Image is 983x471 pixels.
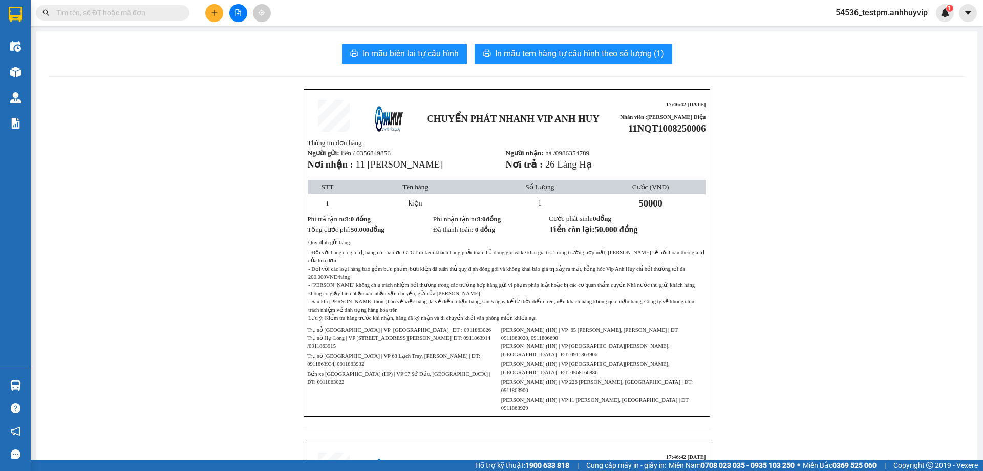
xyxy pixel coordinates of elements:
[56,7,177,18] input: Tìm tên, số ĐT hoặc mã đơn
[9,7,22,22] img: logo-vxr
[426,113,599,124] strong: CHUYỂN PHÁT NHANH VIP ANH HUY
[351,215,371,223] span: 0 đồng
[10,118,21,129] img: solution-icon
[307,327,491,349] span: Trụ sở [GEOGRAPHIC_DATA] | VP [GEOGRAPHIC_DATA] | ĐT : 0911863026 Trụ sở Hạ Long | VP [STREET_ADD...
[545,149,589,157] span: hà /
[555,149,590,157] span: 0986354789
[326,199,329,207] span: 1
[501,361,670,375] span: [PERSON_NAME] (HN) | VP [GEOGRAPHIC_DATA][PERSON_NAME], [GEOGRAPHIC_DATA] | ĐT: 0568166886
[341,149,391,157] span: liên /
[926,462,933,469] span: copyright
[10,67,21,77] img: warehouse-icon
[342,44,467,64] button: printerIn mẫu biên lai tự cấu hình
[545,159,592,170] span: 26 Láng Hạ
[11,426,20,436] span: notification
[79,65,157,75] span: 11NQT1008250006
[538,199,542,207] span: 1
[322,183,334,191] span: STT
[307,371,490,385] span: Bến xe [GEOGRAPHIC_DATA] (HP) | VP 97 Sở Dầu, [GEOGRAPHIC_DATA] | ĐT: 0911863022
[506,149,544,157] strong: Người nhận:
[638,198,663,209] span: 50000
[211,9,218,16] span: plus
[832,461,877,469] strong: 0369 525 060
[308,159,353,170] strong: Nơi nhận :
[959,4,977,22] button: caret-down
[666,454,706,460] span: 17:46:42 [DATE]
[596,215,612,222] span: đồng
[350,49,358,59] span: printer
[308,139,362,147] span: Thông tin đơn hàng
[308,250,704,321] span: - Đối với hàng có giá trị, hàng có hóa đơn GTGT đi kèm khách hàng phải tuân thủ đóng gói và kê kh...
[506,159,543,170] strong: Nơi trả :
[827,6,936,19] span: 54536_testpm.anhhuyvip
[549,215,612,222] span: Cước phát sinh:
[433,226,495,233] span: Đã thanh toán:
[433,215,501,223] span: Phí nhận tận nơi:
[482,215,486,223] span: 0
[253,4,271,22] button: aim
[307,215,371,223] span: Phí trả tận nơi:
[10,92,21,103] img: warehouse-icon
[234,9,242,16] span: file-add
[258,9,265,16] span: aim
[307,226,384,233] span: Tổng cước phí:
[362,47,459,60] span: In mẫu biên lai tự cấu hình
[475,460,569,471] span: Hỗ trợ kỹ thuật:
[205,4,223,22] button: plus
[37,8,78,64] strong: CHUYỂN PHÁT NHANH VIP ANH HUY
[117,44,157,49] span: 17:46:42 [DATE]
[229,4,247,22] button: file-add
[356,149,391,157] span: 0356849856
[475,44,672,64] button: printerIn mẫu tem hàng tự cấu hình theo số lượng (1)
[948,5,951,12] span: 1
[669,460,795,471] span: Miền Nam
[620,114,706,120] span: Nhân viên :
[10,380,21,391] img: warehouse-icon
[797,463,800,467] span: ⚪️
[964,8,973,17] span: caret-down
[10,41,21,52] img: warehouse-icon
[495,47,664,60] span: In mẫu tem hàng tự cấu hình theo số lượng (1)
[112,51,157,63] span: [PERSON_NAME] Diệu
[475,226,496,233] span: 0 đồng
[595,225,638,234] span: 50.000 đồng
[586,460,666,471] span: Cung cấp máy in - giấy in:
[85,51,157,63] span: Nhân viên :
[308,240,351,245] span: Quy định gửi hàng:
[11,449,20,459] span: message
[370,226,385,233] span: đồng
[501,379,693,393] span: [PERSON_NAME] (HN) | VP 226 [PERSON_NAME], [GEOGRAPHIC_DATA] | ĐT: 0911863900
[628,123,706,134] span: 11NQT1008250006
[483,49,491,59] span: printer
[42,9,50,16] span: search
[501,397,689,411] span: [PERSON_NAME] (HN) | VP 11 [PERSON_NAME], [GEOGRAPHIC_DATA] | ĐT 0911863929
[946,5,953,12] sup: 1
[374,103,405,134] img: logo
[941,8,950,17] img: icon-new-feature
[501,327,678,357] span: [PERSON_NAME] (HN) | VP 65 [PERSON_NAME], [PERSON_NAME] | ĐT 0911863020, 0911806690 [PERSON_NAME]...
[647,114,706,120] span: [PERSON_NAME] Diệu
[577,460,579,471] span: |
[593,215,596,222] span: 0
[11,403,20,413] span: question-circle
[632,183,669,191] span: Cước (VNĐ)
[884,460,886,471] span: |
[409,199,422,207] span: kiện
[803,460,877,471] span: Miền Bắc
[356,159,443,170] span: 11 [PERSON_NAME]
[525,461,569,469] strong: 1900 633 818
[549,225,638,234] strong: Tiền còn lại:
[307,353,480,367] span: Trụ sở [GEOGRAPHIC_DATA] | VP 68 Lạch Tray, [PERSON_NAME] | ĐT: 0911863934, 0911863932
[351,226,370,233] span: 50.000
[402,183,428,191] span: Tên hàng
[666,101,706,107] span: 17:46:42 [DATE]
[486,215,501,223] span: đồng
[701,461,795,469] strong: 0708 023 035 - 0935 103 250
[308,149,339,157] strong: Người gửi:
[525,183,554,191] span: Số Lượng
